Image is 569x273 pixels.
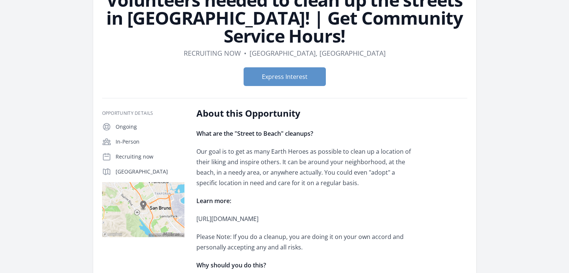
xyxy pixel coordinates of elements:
[116,153,184,160] p: Recruiting now
[250,48,386,58] dd: [GEOGRAPHIC_DATA], [GEOGRAPHIC_DATA]
[184,48,241,58] dd: Recruiting now
[116,138,184,145] p: In-Person
[196,197,231,205] strong: Learn more:
[196,214,415,224] p: [URL][DOMAIN_NAME]
[102,110,184,116] h3: Opportunity Details
[196,107,415,119] h2: About this Opportunity
[196,146,415,188] p: Our goal is to get as many Earth Heroes as possible to clean up a location of their liking and in...
[196,261,266,269] strong: Why should you do this?
[102,182,184,237] img: Map
[244,67,326,86] button: Express Interest
[196,129,313,138] strong: What are the "Street to Beach" cleanups?
[116,123,184,131] p: Ongoing
[244,48,247,58] div: •
[116,168,184,175] p: [GEOGRAPHIC_DATA]
[196,231,415,252] p: Please Note: If you do a cleanup, you are doing it on your own accord and personally accepting an...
